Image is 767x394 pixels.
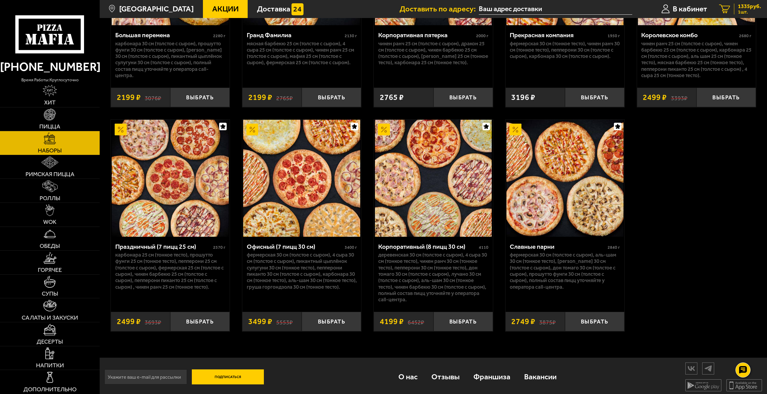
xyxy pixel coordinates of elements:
button: Выбрать [696,88,756,107]
span: Доставить по адресу: [400,5,479,13]
s: 3693 ₽ [145,317,161,326]
s: 6452 ₽ [408,317,424,326]
span: 1335 руб. [738,4,761,9]
button: Выбрать [433,88,493,107]
span: 1 шт. [738,10,761,14]
img: vk [686,363,697,374]
s: 3076 ₽ [145,93,161,101]
button: Выбрать [302,312,361,331]
div: Корпоративная пятерка [378,31,475,39]
div: Праздничный (7 пицц 25 см) [115,243,212,251]
span: Дополнительно [23,386,77,392]
img: Акционный [246,124,258,136]
div: Прекрасная компания [510,31,606,39]
span: Напитки [36,362,64,368]
p: Чикен Ранч 25 см (толстое с сыром), Чикен Барбекю 25 см (толстое с сыром), Карбонара 25 см (толст... [641,41,751,79]
span: 3400 г [345,245,357,250]
p: Мясная Барбекю 25 см (толстое с сыром), 4 сыра 25 см (толстое с сыром), Чикен Ранч 25 см (толстое... [247,41,357,66]
span: 2499 ₽ [117,317,141,326]
span: 4199 ₽ [380,317,404,326]
button: Выбрать [170,312,230,331]
button: Выбрать [302,88,361,107]
div: Офисный (7 пицц 30 см) [247,243,343,251]
p: Карбонара 25 см (тонкое тесто), Прошутто Фунги 25 см (тонкое тесто), Пепперони 25 см (толстое с с... [115,252,225,290]
a: АкционныйКорпоративный (8 пицц 30 см) [374,120,493,237]
a: О нас [391,364,424,390]
span: 1950 г [608,33,620,38]
s: 2765 ₽ [276,93,293,101]
s: 3393 ₽ [671,93,687,101]
span: 2499 ₽ [643,93,667,101]
span: Салаты и закуски [22,315,78,321]
span: 2199 ₽ [248,93,272,101]
p: Чикен Ранч 25 см (толстое с сыром), Дракон 25 см (толстое с сыром), Чикен Барбекю 25 см (толстое ... [378,41,488,66]
s: 3875 ₽ [539,317,556,326]
button: Выбрать [433,312,493,331]
span: 2130 г [345,33,357,38]
span: Пицца [39,124,60,130]
input: Ваш адрес доставки [479,4,632,15]
span: 2765 ₽ [380,93,404,101]
a: АкционныйСлавные парни [506,120,624,237]
img: Акционный [378,124,390,136]
span: 2840 г [608,245,620,250]
div: Гранд Фамилиа [247,31,343,39]
button: Подписаться [192,369,264,384]
span: [GEOGRAPHIC_DATA] [119,5,194,13]
button: Выбрать [565,312,624,331]
img: Праздничный (7 пицц 25 см) [112,120,229,237]
div: Славные парни [510,243,606,251]
div: Корпоративный (8 пицц 30 см) [378,243,477,251]
s: 5553 ₽ [276,317,293,326]
span: 3196 ₽ [511,93,535,101]
img: Корпоративный (8 пицц 30 см) [375,120,492,237]
img: tg [702,363,714,374]
p: Фермерская 30 см (толстое с сыром), Аль-Шам 30 см (тонкое тесто), [PERSON_NAME] 30 см (толстое с ... [510,252,620,290]
span: Кондратьевский проспект, 64к9, подъезд 7 [479,4,632,15]
img: Акционный [509,124,521,136]
p: Деревенская 30 см (толстое с сыром), 4 сыра 30 см (тонкое тесто), Чикен Ранч 30 см (тонкое тесто)... [378,252,488,303]
span: Обеды [40,243,60,249]
input: Укажите ваш e-mail для рассылки [104,369,187,384]
button: Выбрать [170,88,230,107]
p: Фермерская 30 см (толстое с сыром), 4 сыра 30 см (толстое с сыром), Пикантный цыплёнок сулугуни 3... [247,252,357,290]
span: Наборы [38,148,62,154]
span: WOK [43,219,56,225]
a: Франшиза [467,364,517,390]
span: Супы [42,291,58,297]
span: 2680 г [739,33,751,38]
span: Доставка [257,5,290,13]
span: Хит [44,100,56,106]
a: АкционныйПраздничный (7 пицц 25 см) [111,120,230,237]
p: Карбонара 30 см (толстое с сыром), Прошутто Фунги 30 см (толстое с сыром), [PERSON_NAME] 30 см (т... [115,41,225,79]
span: Римская пицца [26,171,74,177]
span: 4110 [479,245,488,250]
button: Выбрать [565,88,624,107]
img: Славные парни [506,120,624,237]
p: Фермерская 30 см (тонкое тесто), Чикен Ранч 30 см (тонкое тесто), Пепперони 30 см (толстое с сыро... [510,41,620,60]
span: 3499 ₽ [248,317,272,326]
span: Акции [212,5,239,13]
span: 2199 ₽ [117,93,141,101]
a: АкционныйОфисный (7 пицц 30 см) [242,120,361,237]
div: Королевское комбо [641,31,738,39]
span: 2570 г [213,245,225,250]
img: Акционный [115,124,127,136]
span: Десерты [37,339,63,345]
span: 2280 г [213,33,225,38]
span: 2000 г [476,33,488,38]
span: 2749 ₽ [511,317,535,326]
a: Отзывы [424,364,467,390]
span: В кабинет [673,5,707,13]
span: Горячее [38,267,62,273]
div: Большая перемена [115,31,212,39]
img: 15daf4d41897b9f0e9f617042186c801.svg [291,3,303,15]
a: Вакансии [517,364,563,390]
img: Офисный (7 пицц 30 см) [243,120,360,237]
span: Роллы [40,195,60,201]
